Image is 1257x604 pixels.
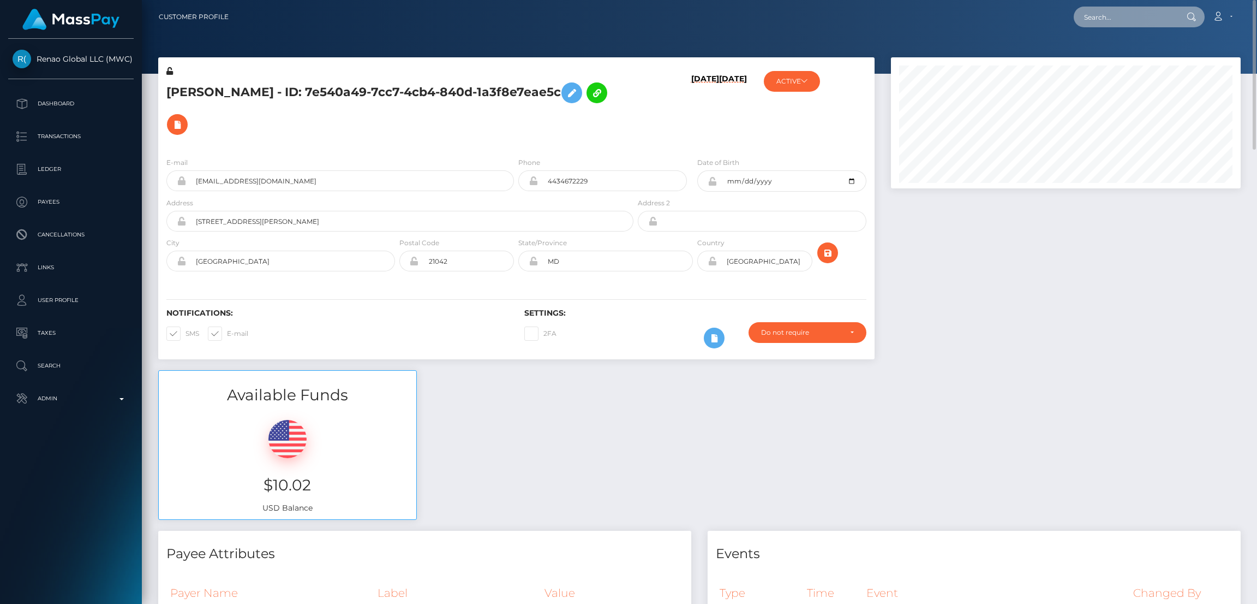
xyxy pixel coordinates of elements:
[8,254,134,281] a: Links
[8,123,134,150] a: Transactions
[13,161,129,177] p: Ledger
[697,158,739,168] label: Date of Birth
[166,327,199,341] label: SMS
[719,74,747,144] h6: [DATE]
[13,50,31,68] img: Renao Global LLC (MWC)
[749,322,866,343] button: Do not require
[167,475,408,496] h3: $10.02
[716,544,1232,564] h4: Events
[208,327,248,341] label: E-mail
[13,194,129,210] p: Payees
[13,259,129,276] p: Links
[638,198,670,208] label: Address 2
[166,544,683,564] h4: Payee Attributes
[166,77,627,140] h5: [PERSON_NAME] - ID: 7e540a49-7cc7-4cb4-840d-1a3f8e7eae5c
[8,188,134,216] a: Payees
[166,158,188,168] label: E-mail
[761,328,841,337] div: Do not require
[518,158,540,168] label: Phone
[13,358,129,374] p: Search
[13,325,129,341] p: Taxes
[8,156,134,183] a: Ledger
[1074,7,1176,27] input: Search...
[8,90,134,117] a: Dashboard
[518,238,567,248] label: State/Province
[399,238,439,248] label: Postal Code
[159,5,229,28] a: Customer Profile
[8,221,134,248] a: Cancellations
[8,287,134,314] a: User Profile
[691,74,719,144] h6: [DATE]
[13,292,129,309] p: User Profile
[159,406,416,519] div: USD Balance
[8,54,134,64] span: Renao Global LLC (MWC)
[8,352,134,380] a: Search
[8,319,134,347] a: Taxes
[8,385,134,412] a: Admin
[166,309,508,318] h6: Notifications:
[166,198,193,208] label: Address
[524,327,556,341] label: 2FA
[159,384,416,406] h3: Available Funds
[524,309,866,318] h6: Settings:
[764,71,820,92] button: ACTIVE
[22,9,119,30] img: MassPay Logo
[13,227,129,243] p: Cancellations
[166,238,179,248] label: City
[13,128,129,145] p: Transactions
[697,238,725,248] label: Country
[268,420,307,458] img: USD.png
[13,390,129,407] p: Admin
[13,96,129,112] p: Dashboard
